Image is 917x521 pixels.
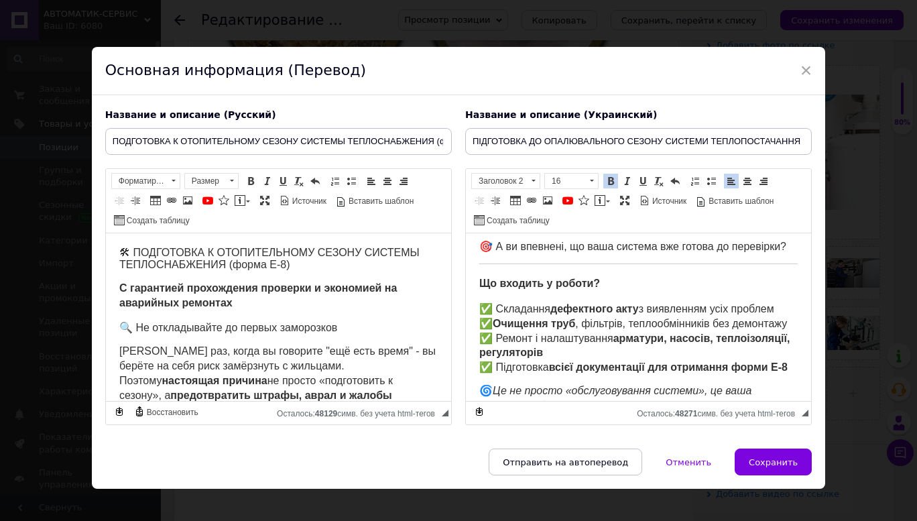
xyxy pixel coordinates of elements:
[112,404,127,419] a: Сделать резервную копию сейчас
[593,193,612,208] a: Вставить сообщение
[112,174,167,188] span: Форматирование
[545,174,585,188] span: 16
[740,174,755,188] a: По центру
[603,174,618,188] a: Полужирный (Ctrl+B)
[334,193,416,208] a: Вставить шаблон
[185,174,225,188] span: Размер
[27,84,109,96] strong: Очищення труб
[344,174,359,188] a: Вставить / удалить маркированный список
[650,196,686,207] span: Источник
[652,449,725,475] button: Отменить
[466,233,811,401] iframe: Визуальный текстовый редактор, 5E52B0F8-2075-4EB7-915D-8C861919A6A5
[200,193,215,208] a: Добавить видео с YouTube
[471,173,540,189] a: Заголовок 2
[292,174,306,188] a: Убрать форматирование
[380,174,395,188] a: По центру
[83,128,322,139] strong: всієї документації для отримання форми Е-8
[315,409,337,418] span: 48129
[233,193,252,208] a: Вставить сообщение
[749,457,798,467] span: Сохранить
[257,193,272,208] a: Развернуть
[540,193,555,208] a: Изображение
[13,70,324,139] span: ✅ Складання з виявленням усіх проблем ✅ , фільтрів, теплообмінників без демонтажу ✅ Ремонт і нала...
[735,449,812,475] button: Сохранить
[112,193,127,208] a: Уменьшить отступ
[576,193,591,208] a: Вставить иконку
[485,215,550,227] span: Создать таблицу
[278,193,328,208] a: Источник
[132,404,200,419] a: Восстановить
[524,193,539,208] a: Вставить/Редактировать ссылку (Ctrl+L)
[637,406,802,418] div: Подсчет символов
[704,174,719,188] a: Вставить / удалить маркированный список
[13,156,286,182] strong: предотвратить штрафы, аврал и жалобы жильцов
[666,457,711,467] span: Отменить
[489,449,642,475] button: Отправить на автоперевод
[800,59,812,82] span: ×
[243,174,258,188] a: Полужирный (Ctrl+B)
[396,174,411,188] a: По правому краю
[13,152,286,178] span: 🌀
[724,174,739,188] a: По левому краю
[308,174,322,188] a: Отменить (Ctrl+Z)
[508,193,523,208] a: Таблица
[694,193,776,208] a: Вставить шаблон
[13,7,320,19] span: 🎯 А ви впевнені, що ваша система вже готова до перевірки?
[13,44,134,56] span: Що входить у роботи?
[503,457,628,467] span: Отправить на автоперевод
[13,152,286,178] em: Це не просто «обслуговування системи», це ваша страховка від зриву опалення.
[128,193,143,208] a: Увеличить отступ
[364,174,379,188] a: По левому краю
[675,409,697,418] span: 48271
[328,174,343,188] a: Вставить / удалить нумерованный список
[56,141,161,153] strong: настоящая причина
[472,404,487,419] a: Сделать резервную копию сейчас
[472,193,487,208] a: Уменьшить отступ
[637,193,688,208] a: Источник
[290,196,326,207] span: Источник
[465,109,657,120] span: Название и описание (Украинский)
[111,173,180,189] a: Форматирование
[106,233,451,401] iframe: Визуальный текстовый редактор, B98362EA-83CF-43FD-B15E-4C68A6DD8E1F
[472,174,527,188] span: Заголовок 2
[13,99,324,125] strong: арматури, насосів, теплоізоляції, регуляторів
[442,410,448,416] span: Перетащите для изменения размера
[148,193,163,208] a: Таблица
[84,70,173,81] strong: дефектного акту
[802,410,808,416] span: Перетащите для изменения размера
[668,174,682,188] a: Отменить (Ctrl+Z)
[217,193,231,208] a: Вставить иконку
[756,174,771,188] a: По правому краю
[277,406,442,418] div: Подсчет символов
[544,173,599,189] a: 16
[259,174,274,188] a: Курсив (Ctrl+I)
[164,193,179,208] a: Вставить/Редактировать ссылку (Ctrl+L)
[652,174,666,188] a: Убрать форматирование
[13,112,330,182] span: [PERSON_NAME] раз, когда вы говорите "ещё есть время" - вы берёте на себя риск замёрзнуть с жильц...
[619,174,634,188] a: Курсив (Ctrl+I)
[276,174,290,188] a: Подчеркнутый (Ctrl+U)
[347,196,414,207] span: Вставить шаблон
[145,407,198,418] span: Восстановить
[184,173,239,189] a: Размер
[92,47,825,95] div: Основная информация (Перевод)
[560,193,575,208] a: Добавить видео с YouTube
[105,109,276,120] span: Название и описание (Русский)
[617,193,632,208] a: Развернуть
[472,213,552,227] a: Создать таблицу
[688,174,702,188] a: Вставить / удалить нумерованный список
[707,196,774,207] span: Вставить шаблон
[180,193,195,208] a: Изображение
[112,213,192,227] a: Создать таблицу
[635,174,650,188] a: Подчеркнутый (Ctrl+U)
[125,215,190,227] span: Создать таблицу
[488,193,503,208] a: Увеличить отступ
